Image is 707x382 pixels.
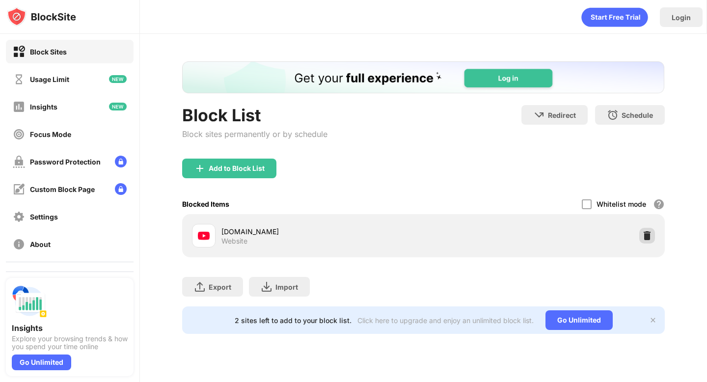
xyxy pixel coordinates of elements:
[357,316,534,325] div: Click here to upgrade and enjoy an unlimited block list.
[30,75,69,83] div: Usage Limit
[30,103,57,111] div: Insights
[182,200,229,208] div: Blocked Items
[12,355,71,370] div: Go Unlimited
[182,129,327,139] div: Block sites permanently or by schedule
[13,211,25,223] img: settings-off.svg
[109,75,127,83] img: new-icon.svg
[12,284,47,319] img: push-insights.svg
[209,164,265,172] div: Add to Block List
[12,335,128,351] div: Explore your browsing trends & how you spend your time online
[30,48,67,56] div: Block Sites
[672,13,691,22] div: Login
[30,130,71,138] div: Focus Mode
[115,156,127,167] img: lock-menu.svg
[13,156,25,168] img: password-protection-off.svg
[30,158,101,166] div: Password Protection
[649,316,657,324] img: x-button.svg
[13,128,25,140] img: focus-off.svg
[182,61,664,93] iframe: Banner
[30,240,51,248] div: About
[545,310,613,330] div: Go Unlimited
[7,7,76,27] img: logo-blocksite.svg
[581,7,648,27] div: animation
[30,185,95,193] div: Custom Block Page
[13,238,25,250] img: about-off.svg
[30,213,58,221] div: Settings
[221,226,423,237] div: [DOMAIN_NAME]
[115,183,127,195] img: lock-menu.svg
[13,46,25,58] img: block-on.svg
[12,323,128,333] div: Insights
[622,111,653,119] div: Schedule
[275,283,298,291] div: Import
[198,230,210,242] img: favicons
[209,283,231,291] div: Export
[13,73,25,85] img: time-usage-off.svg
[597,200,646,208] div: Whitelist mode
[13,183,25,195] img: customize-block-page-off.svg
[221,237,247,246] div: Website
[548,111,576,119] div: Redirect
[109,103,127,110] img: new-icon.svg
[13,101,25,113] img: insights-off.svg
[182,105,327,125] div: Block List
[235,316,352,325] div: 2 sites left to add to your block list.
